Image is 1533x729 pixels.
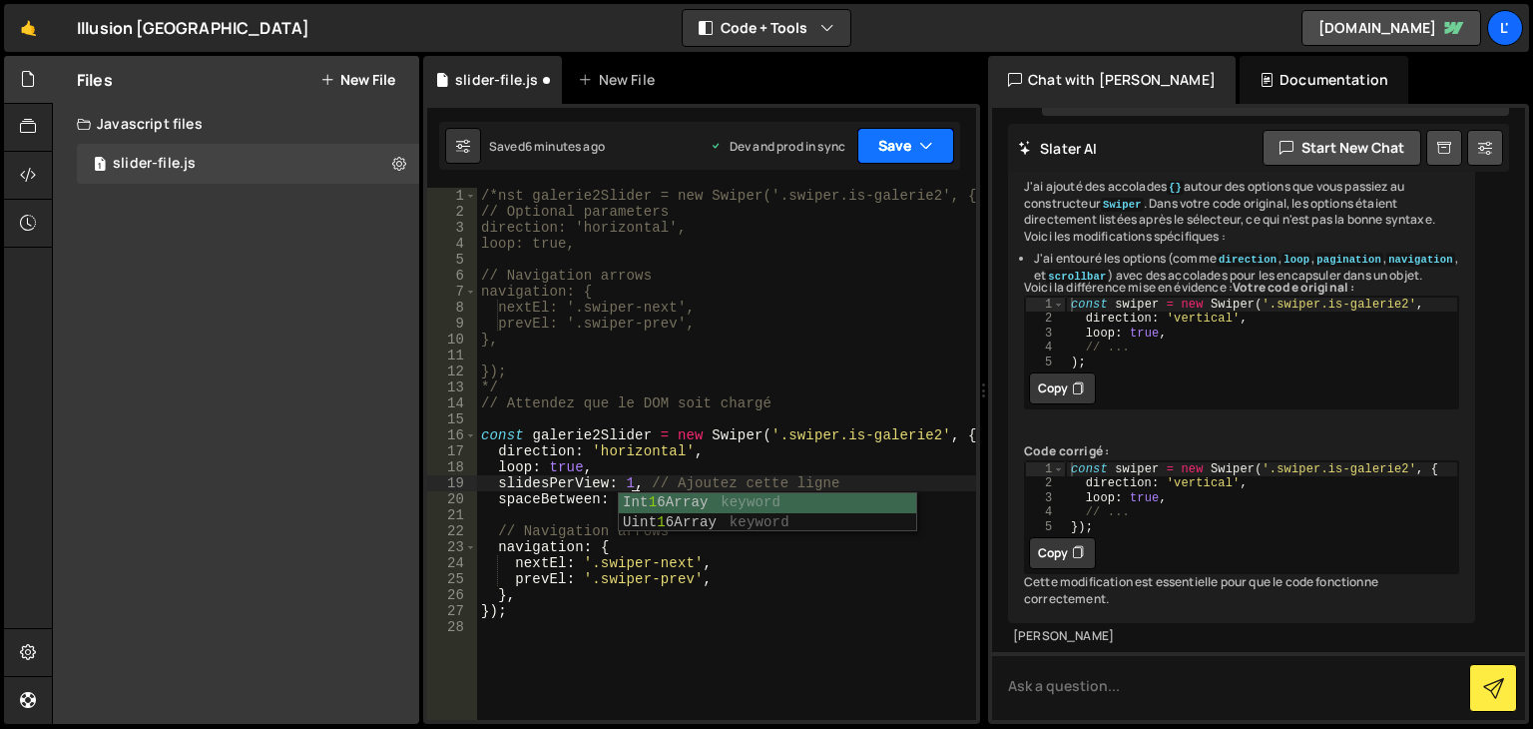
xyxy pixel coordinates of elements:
button: Copy [1029,372,1096,404]
div: 28 [427,619,477,635]
div: 8 [427,300,477,316]
div: 4 [1026,505,1065,519]
div: 2 [427,204,477,220]
a: L' [1487,10,1523,46]
div: 1 [1026,462,1065,476]
code: loop [1281,253,1311,267]
div: Documentation [1240,56,1408,104]
button: New File [320,72,395,88]
div: [PERSON_NAME] [1013,628,1470,645]
div: You [1047,121,1504,142]
div: 3 [1026,327,1065,341]
a: 🤙 [4,4,53,52]
div: 1 [427,188,477,204]
div: slider-file.js [113,155,196,173]
div: 3 [427,220,477,236]
button: Start new chat [1263,130,1421,166]
h2: Files [77,69,113,91]
div: 4 [1026,342,1065,356]
button: Copy [1029,537,1096,569]
code: {} [1167,181,1184,195]
div: 5 [427,252,477,268]
code: direction [1217,253,1278,267]
div: 2 [1026,476,1065,490]
div: 20 [427,491,477,507]
a: [DOMAIN_NAME] [1301,10,1481,46]
button: Code + Tools [683,10,850,46]
div: 5 [1026,519,1065,533]
div: 11 [427,348,477,364]
div: Chat with [PERSON_NAME] [988,56,1236,104]
div: 4 [427,236,477,252]
button: Save [857,128,954,164]
div: Javascript files [53,104,419,144]
li: J'ai entouré les options (comme , , , , et ) avec des accolades pour les encapsuler dans un objet. [1034,251,1459,285]
div: slider-file.js [455,70,538,90]
div: 15 [427,411,477,427]
div: 1 [1026,298,1065,312]
code: pagination [1314,253,1383,267]
div: 16 [427,427,477,443]
div: Illusion [GEOGRAPHIC_DATA] [77,16,309,40]
div: 14 [427,395,477,411]
div: 24 [427,555,477,571]
div: 6 [427,268,477,284]
code: Swiper [1101,198,1144,212]
div: 16569/45286.js [77,144,426,184]
div: 10 [427,332,477,348]
div: 18 [427,459,477,475]
code: navigation [1386,253,1455,267]
div: 25 [427,571,477,587]
div: Dev and prod in sync [710,138,845,155]
div: 27 [427,603,477,619]
div: New File [578,70,662,90]
div: 19 [427,475,477,491]
div: 12 [427,364,477,379]
div: 17 [427,443,477,459]
strong: Code corrigé : [1024,442,1109,459]
div: 2 [1026,313,1065,327]
strong: Votre code original : [1233,279,1354,296]
div: Saved [489,138,605,155]
div: 13 [427,379,477,395]
h2: Slater AI [1018,139,1098,158]
div: 9 [427,316,477,332]
code: scrollbar [1046,270,1108,284]
div: 22 [427,523,477,539]
span: 1 [94,158,106,174]
div: 7 [427,284,477,300]
div: 3 [1026,491,1065,505]
div: 5 [1026,356,1065,369]
div: 21 [427,507,477,523]
div: 26 [427,587,477,603]
div: 6 minutes ago [525,138,605,155]
div: 23 [427,539,477,555]
div: J'ai ajouté des accolades autour des options que vous passiez au constructeur . Dans votre code o... [1008,163,1475,624]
